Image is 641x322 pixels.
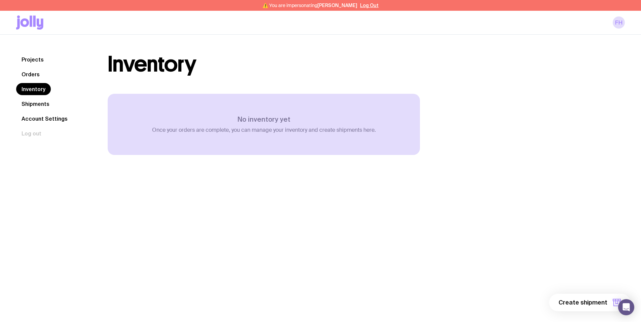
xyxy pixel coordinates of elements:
a: Orders [16,68,45,80]
span: [PERSON_NAME] [317,3,357,8]
h3: No inventory yet [152,115,376,123]
a: FH [613,16,625,29]
span: ⚠️ You are impersonating [262,3,357,8]
button: Log out [16,127,47,139]
p: Once your orders are complete, you can manage your inventory and create shipments here. [152,127,376,133]
a: Shipments [16,98,55,110]
button: Log Out [360,3,379,8]
div: Open Intercom Messenger [618,299,634,315]
button: Create shipment [549,294,630,311]
a: Inventory [16,83,51,95]
a: Projects [16,53,49,66]
h1: Inventory [108,53,196,75]
a: Account Settings [16,113,73,125]
span: Create shipment [559,298,607,307]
